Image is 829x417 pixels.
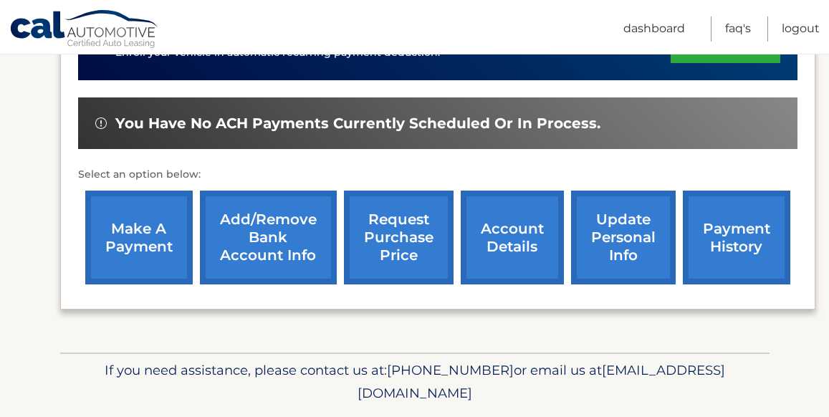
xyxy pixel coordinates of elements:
[571,191,676,284] a: update personal info
[461,191,564,284] a: account details
[115,115,600,133] span: You have no ACH payments currently scheduled or in process.
[78,166,797,183] p: Select an option below:
[70,359,760,405] p: If you need assistance, please contact us at: or email us at
[9,9,160,51] a: Cal Automotive
[683,191,790,284] a: payment history
[387,362,514,378] span: [PHONE_NUMBER]
[95,118,107,129] img: alert-white.svg
[358,362,725,401] span: [EMAIL_ADDRESS][DOMAIN_NAME]
[85,191,193,284] a: make a payment
[623,16,685,42] a: Dashboard
[782,16,820,42] a: Logout
[200,191,337,284] a: Add/Remove bank account info
[344,191,454,284] a: request purchase price
[725,16,751,42] a: FAQ's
